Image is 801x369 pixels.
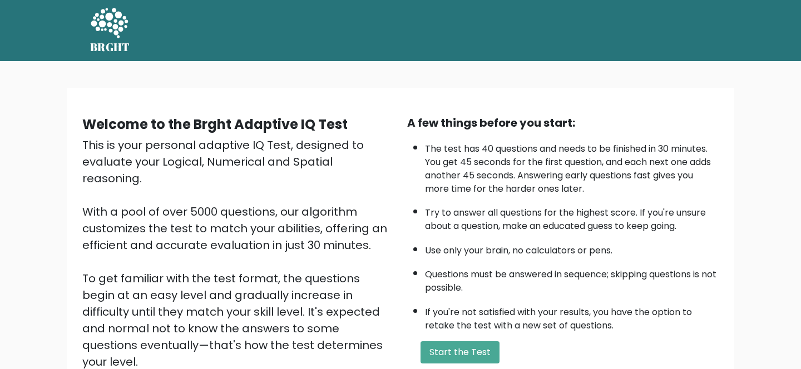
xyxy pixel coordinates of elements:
li: Questions must be answered in sequence; skipping questions is not possible. [425,262,719,295]
b: Welcome to the Brght Adaptive IQ Test [82,115,348,133]
button: Start the Test [421,341,500,363]
h5: BRGHT [90,41,130,54]
li: Use only your brain, no calculators or pens. [425,238,719,257]
li: Try to answer all questions for the highest score. If you're unsure about a question, make an edu... [425,201,719,233]
div: A few things before you start: [407,114,719,131]
li: The test has 40 questions and needs to be finished in 30 minutes. You get 45 seconds for the firs... [425,137,719,196]
a: BRGHT [90,4,130,57]
li: If you're not satisfied with your results, you have the option to retake the test with a new set ... [425,300,719,332]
